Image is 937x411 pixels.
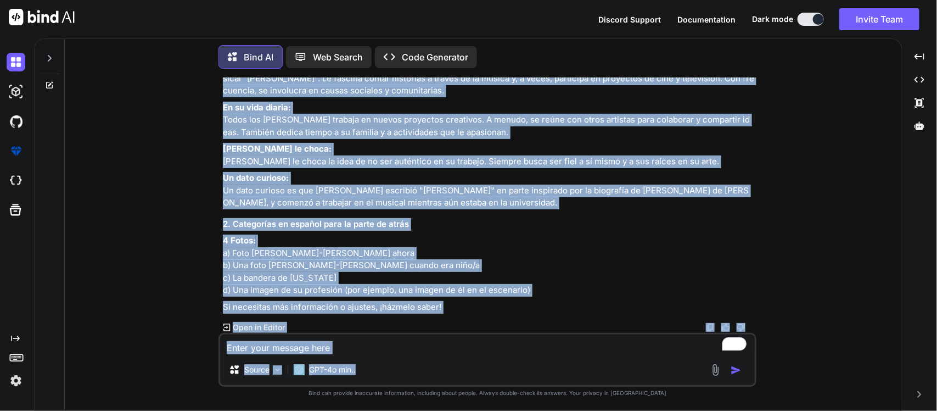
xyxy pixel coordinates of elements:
strong: En su vida diaria: [223,102,291,113]
h3: 2. Categorías en español para la parte de atrás [223,218,754,231]
strong: 4 Fotos: [223,235,256,246]
img: GPT-4o mini [294,364,305,375]
p: Todos los [PERSON_NAME] trabaja en nuevos proyectos creativos. A menudo, se reúne con otros artis... [223,102,754,139]
textarea: To enrich screen reader interactions, please activate Accessibility in Grammarly extension settings [220,335,755,354]
span: Dark mode [752,14,793,25]
span: Documentation [677,15,736,24]
img: icon [731,365,742,376]
strong: Un dato curioso: [223,173,289,183]
img: premium [7,142,25,160]
img: darkChat [7,53,25,71]
img: copy [706,323,715,332]
p: a) Foto [PERSON_NAME]-[PERSON_NAME] ahora b) Una foto [PERSON_NAME]-[PERSON_NAME] cuando era niño... [223,235,754,297]
strong: [PERSON_NAME] le choca: [223,143,332,154]
p: Source [244,364,270,375]
button: Discord Support [598,14,661,25]
p: [PERSON_NAME] le choca la idea de no ser auténtico en su trabajo. Siempre busca ser fiel a sí mis... [223,143,754,168]
img: githubDark [7,112,25,131]
p: Si necesitas más información o ajustes, ¡házmelo saber! [223,301,754,314]
img: Bind AI [9,9,75,25]
span: Discord Support [598,15,661,24]
img: attachment [709,364,722,376]
img: cloudideIcon [7,171,25,190]
p: Un dato curioso es que [PERSON_NAME] escribió "[PERSON_NAME]" en parte inspirado por la biografía... [223,172,754,209]
img: like [721,323,730,332]
img: dislike [737,323,745,332]
p: Open in Editor [233,322,285,333]
p: Web Search [313,51,363,64]
p: Bind AI [244,51,273,64]
p: Code Generator [402,51,468,64]
img: darkAi-studio [7,82,25,101]
img: settings [7,371,25,390]
p: Bind can provide inaccurate information, including about people. Always double-check its answers.... [218,389,756,397]
button: Documentation [677,14,736,25]
img: Pick Models [273,365,282,375]
button: Invite Team [839,8,919,30]
p: GPT-4o min.. [309,364,356,375]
